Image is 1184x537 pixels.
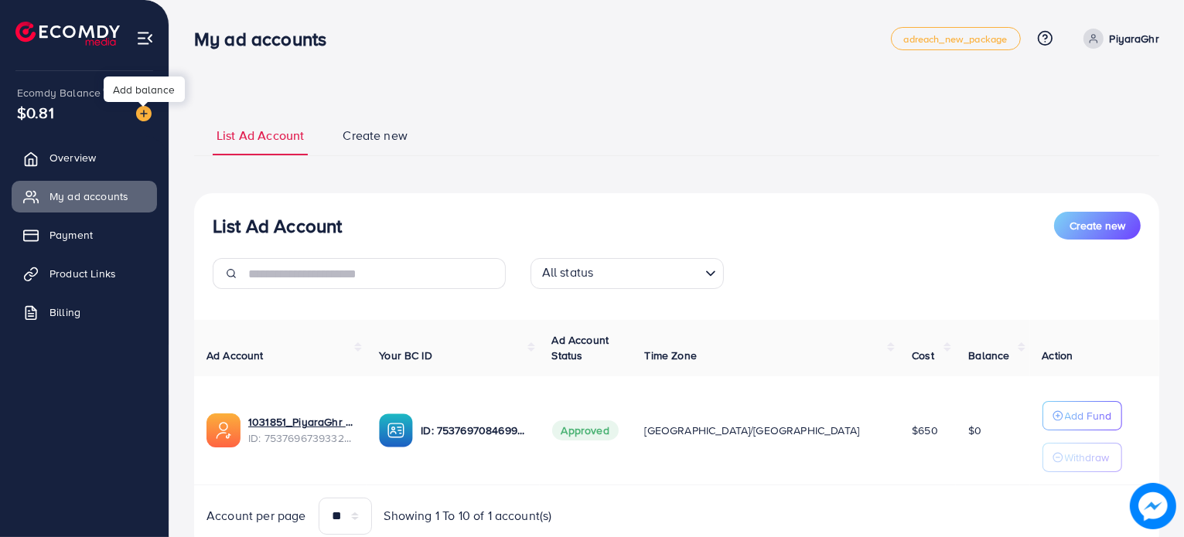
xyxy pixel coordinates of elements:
[645,423,860,438] span: [GEOGRAPHIC_DATA]/[GEOGRAPHIC_DATA]
[968,423,981,438] span: $0
[49,304,80,320] span: Billing
[194,28,339,50] h3: My ad accounts
[49,150,96,165] span: Overview
[206,413,241,447] img: ic-ads-acc.e4c84228.svg
[49,227,93,243] span: Payment
[213,215,342,237] h3: List Ad Account
[12,258,157,289] a: Product Links
[136,29,154,47] img: menu
[217,127,304,144] span: List Ad Account
[248,414,354,446] div: <span class='underline'>1031851_PiyaraGhr 001_1755007113263</span></br>7537696739332096007
[1042,348,1073,363] span: Action
[136,106,152,121] img: image
[248,430,354,446] span: ID: 7537696739332096007
[49,266,116,281] span: Product Links
[645,348,697,363] span: Time Zone
[17,85,101,100] span: Ecomdy Balance
[891,27,1021,50] a: adreach_new_package
[343,127,408,144] span: Create new
[12,142,157,173] a: Overview
[552,332,609,363] span: Ad Account Status
[1077,29,1159,49] a: PiyaraGhr
[1130,483,1175,529] img: image
[12,297,157,328] a: Billing
[49,189,128,204] span: My ad accounts
[1042,443,1122,472] button: Withdraw
[379,348,432,363] span: Your BC ID
[206,348,264,363] span: Ad Account
[1065,448,1110,467] p: Withdraw
[12,181,157,212] a: My ad accounts
[1054,212,1141,240] button: Create new
[968,348,1009,363] span: Balance
[1110,29,1159,48] p: PiyaraGhr
[104,76,185,102] div: Add balance
[384,507,552,525] span: Showing 1 To 10 of 1 account(s)
[1065,406,1112,425] p: Add Fund
[17,101,54,124] span: $0.81
[531,258,724,289] div: Search for option
[206,507,306,525] span: Account per page
[904,34,1008,44] span: adreach_new_package
[379,413,413,447] img: ic-ba-acc.ded83a64.svg
[15,22,120,46] img: logo
[552,420,619,440] span: Approved
[598,261,698,285] input: Search for option
[912,423,938,438] span: $650
[1042,401,1122,430] button: Add Fund
[539,260,597,285] span: All status
[248,414,354,430] a: 1031851_PiyaraGhr 001_1755007113263
[912,348,934,363] span: Cost
[12,219,157,250] a: Payment
[1070,218,1125,233] span: Create new
[421,421,527,440] p: ID: 7537697084699443208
